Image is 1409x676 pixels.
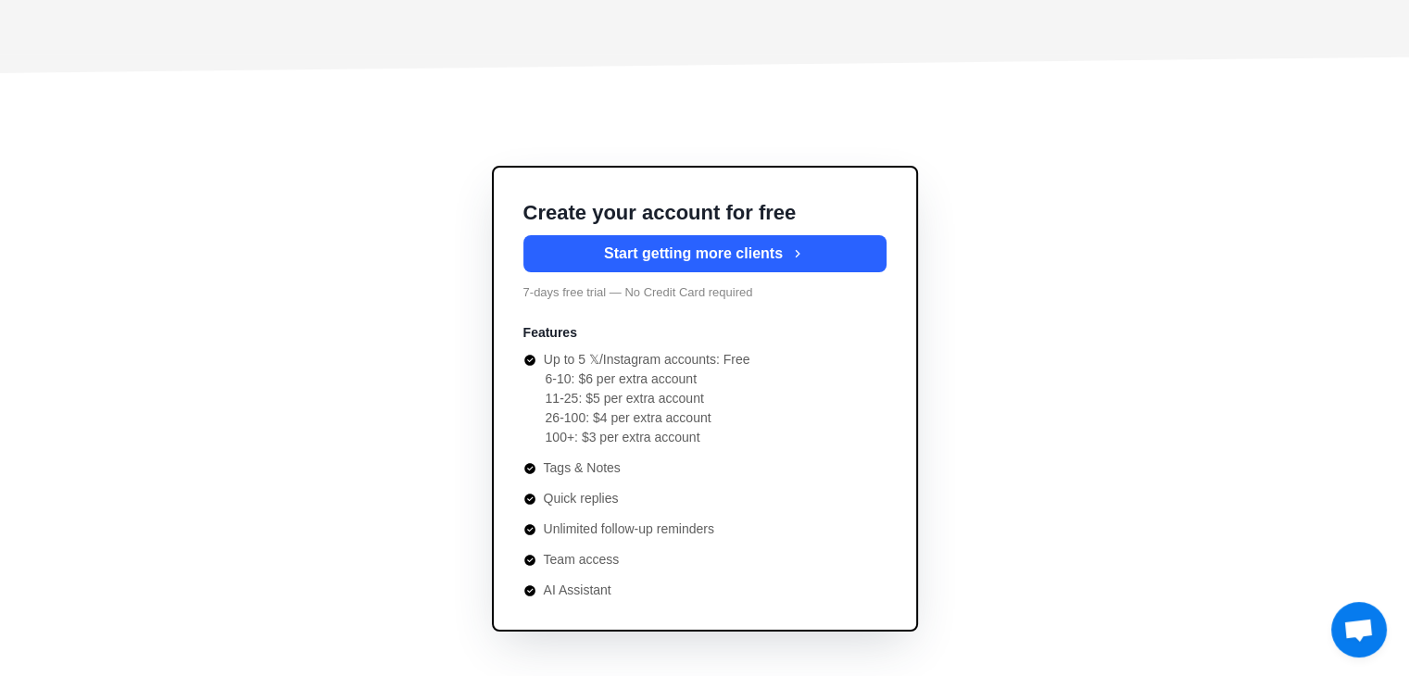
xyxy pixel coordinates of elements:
p: Create your account for free [523,197,887,228]
li: Tags & Notes [523,458,887,478]
li: 11-25: $5 per extra account [546,389,887,408]
li: Quick replies [523,489,887,508]
li: 26-100: $4 per extra account [546,408,887,428]
li: Team access [523,550,887,570]
button: Start getting more clients [523,235,887,272]
li: 100+: $3 per extra account [546,428,887,447]
p: 7-days free trial — No Credit Card required [523,283,887,302]
li: Unlimited follow-up reminders [523,520,887,539]
p: Up to 5 𝕏/Instagram accounts: Free [544,350,750,369]
p: Features [523,323,887,343]
div: Bate-papo aberto [1331,602,1387,657]
li: AI Assistant [523,581,887,600]
li: 6-10: $6 per extra account [546,369,887,389]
